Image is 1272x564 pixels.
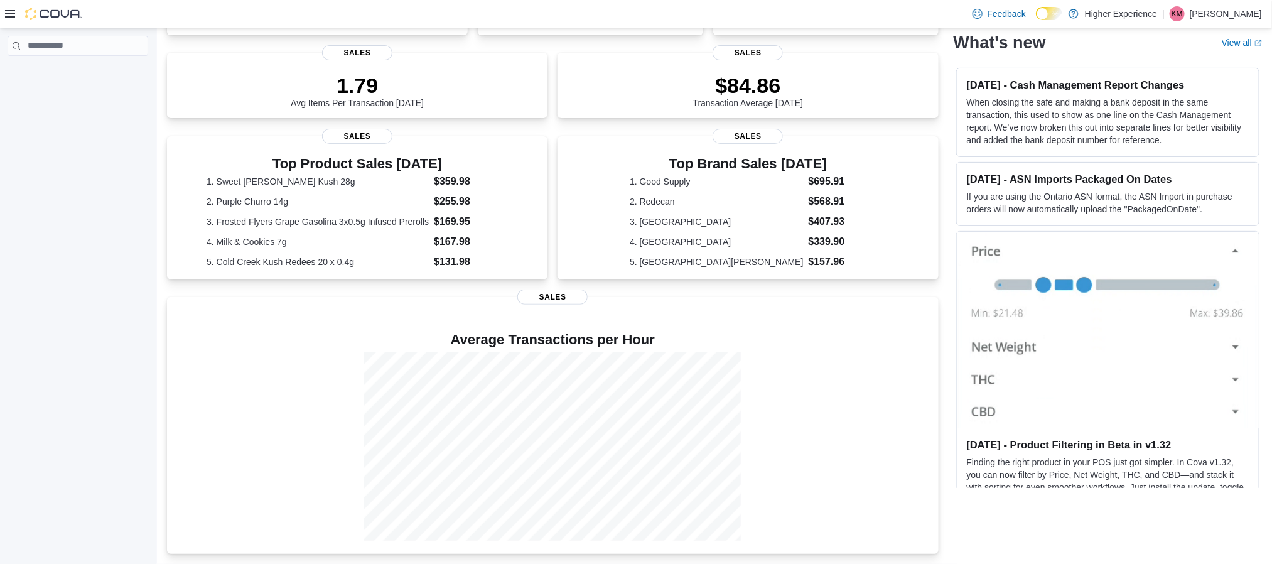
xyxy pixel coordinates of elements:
[967,190,1249,215] p: If you are using the Ontario ASN format, the ASN Import in purchase orders will now automatically...
[809,214,866,229] dd: $407.93
[967,173,1249,185] h3: [DATE] - ASN Imports Packaged On Dates
[967,96,1249,146] p: When closing the safe and making a bank deposit in the same transaction, this used to show as one...
[1172,6,1183,21] span: KM
[630,156,866,171] h3: Top Brand Sales [DATE]
[713,129,783,144] span: Sales
[8,58,148,89] nav: Complex example
[693,73,804,108] div: Transaction Average [DATE]
[809,254,866,269] dd: $157.96
[1170,6,1185,21] div: Kevin Martin
[434,214,508,229] dd: $169.95
[713,45,783,60] span: Sales
[630,256,803,268] dt: 5. [GEOGRAPHIC_DATA][PERSON_NAME]
[291,73,424,108] div: Avg Items Per Transaction [DATE]
[434,194,508,209] dd: $255.98
[967,79,1249,91] h3: [DATE] - Cash Management Report Changes
[25,8,82,20] img: Cova
[207,256,429,268] dt: 5. Cold Creek Kush Redees 20 x 0.4g
[967,1,1031,26] a: Feedback
[809,234,866,249] dd: $339.90
[693,73,804,98] p: $84.86
[207,175,429,188] dt: 1. Sweet [PERSON_NAME] Kush 28g
[988,8,1026,20] span: Feedback
[1190,6,1262,21] p: [PERSON_NAME]
[954,33,1046,53] h2: What's new
[1036,20,1037,21] span: Dark Mode
[1036,7,1062,20] input: Dark Mode
[517,290,588,305] span: Sales
[1254,40,1262,47] svg: External link
[630,175,803,188] dt: 1. Good Supply
[967,438,1249,451] h3: [DATE] - Product Filtering in Beta in v1.32
[630,195,803,208] dt: 2. Redecan
[1222,38,1262,48] a: View allExternal link
[630,215,803,228] dt: 3. [GEOGRAPHIC_DATA]
[630,236,803,248] dt: 4. [GEOGRAPHIC_DATA]
[809,194,866,209] dd: $568.91
[1085,6,1157,21] p: Higher Experience
[809,174,866,189] dd: $695.91
[291,73,424,98] p: 1.79
[434,174,508,189] dd: $359.98
[322,129,392,144] span: Sales
[207,215,429,228] dt: 3. Frosted Flyers Grape Gasolina 3x0.5g Infused Prerolls
[434,254,508,269] dd: $131.98
[434,234,508,249] dd: $167.98
[322,45,392,60] span: Sales
[207,236,429,248] dt: 4. Milk & Cookies 7g
[967,456,1249,519] p: Finding the right product in your POS just got simpler. In Cova v1.32, you can now filter by Pric...
[207,156,508,171] h3: Top Product Sales [DATE]
[1162,6,1165,21] p: |
[177,332,929,347] h4: Average Transactions per Hour
[207,195,429,208] dt: 2. Purple Churro 14g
